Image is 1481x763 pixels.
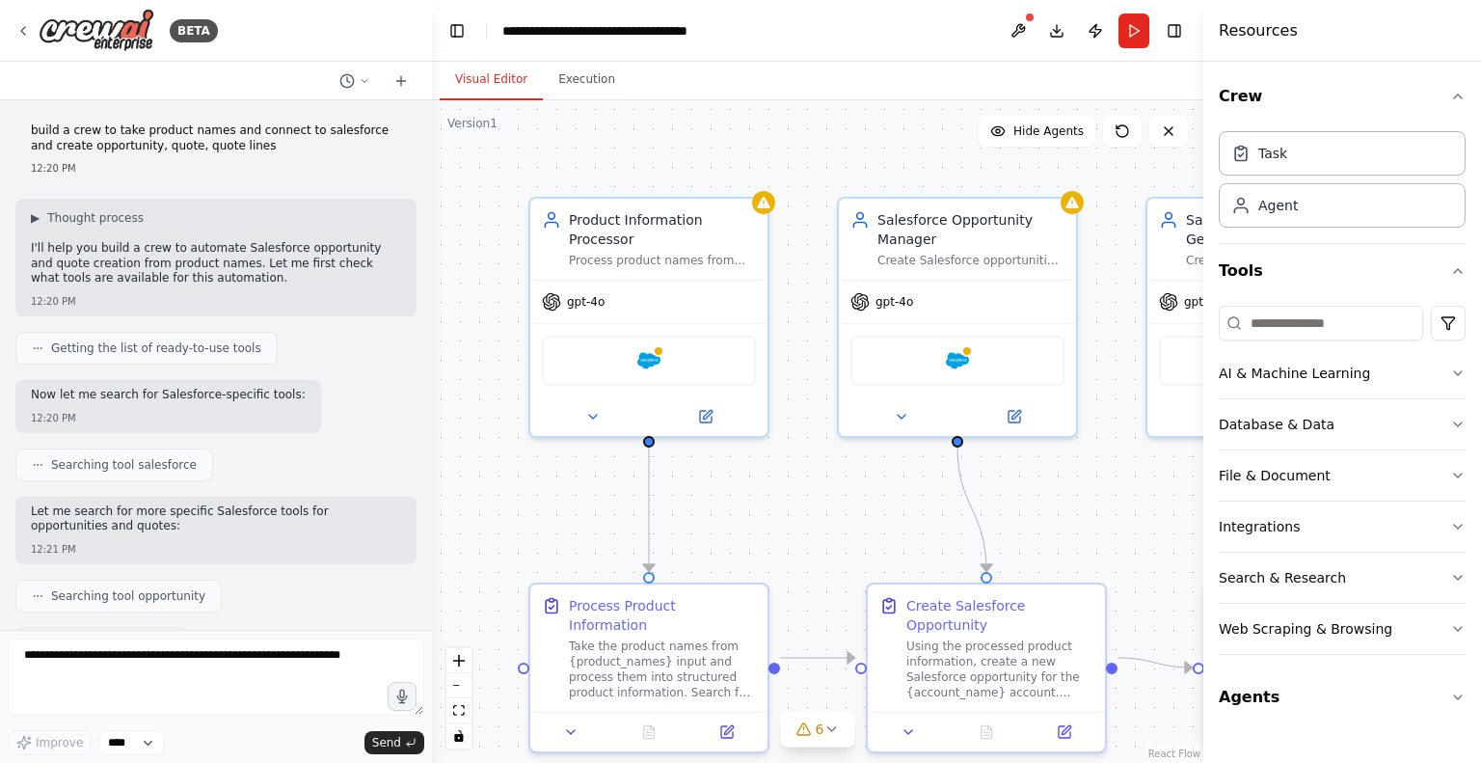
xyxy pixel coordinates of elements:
div: File & Document [1219,466,1331,485]
img: Logo [39,9,154,52]
button: Open in side panel [959,405,1068,428]
div: Integrations [1219,517,1300,536]
div: Product Information Processor [569,210,756,249]
div: Salesforce Opportunity ManagerCreate Salesforce opportunities for processed products from the {ac... [837,197,1078,438]
button: fit view [446,698,471,723]
button: No output available [946,721,1028,744]
button: Open in side panel [651,405,760,428]
div: Create Salesforce Opportunity [906,596,1093,635]
button: Open in side panel [693,721,760,744]
button: Agents [1219,670,1466,724]
button: Tools [1219,244,1466,298]
div: 12:20 PM [31,161,401,176]
p: I'll help you build a crew to automate Salesforce opportunity and quote creation from product nam... [31,241,401,286]
div: Task [1258,144,1287,163]
div: 12:20 PM [31,294,401,309]
button: 6 [781,712,855,748]
button: Click to speak your automation idea [388,682,417,711]
g: Edge from 0a324d0e-d212-4037-8a32-b720438bc71b to aff4d19b-24a2-4f46-89da-8f9254fa129b [1117,648,1192,677]
div: Using the processed product information, create a new Salesforce opportunity for the {account_nam... [906,639,1093,700]
nav: breadcrumb [502,21,687,41]
button: File & Document [1219,450,1466,501]
span: ▶ [31,210,40,226]
h4: Resources [1219,19,1298,42]
button: Database & Data [1219,399,1466,450]
div: Product Information ProcessorProcess product names from {product_names} input and prepare structu... [528,197,769,438]
div: Crew [1219,123,1466,243]
button: zoom out [446,673,471,698]
span: Improve [36,735,83,750]
span: 6 [816,720,824,739]
button: Execution [543,60,631,100]
button: Integrations [1219,502,1466,552]
div: Database & Data [1219,415,1334,434]
button: Improve [8,730,92,755]
div: Agent [1258,196,1298,215]
span: Send [372,735,401,750]
div: BETA [170,19,218,42]
div: Salesforce Quote Generator [1186,210,1373,249]
span: Hide Agents [1013,123,1084,139]
div: Search & Research [1219,568,1346,587]
div: React Flow controls [446,648,471,749]
button: Start a new chat [386,69,417,93]
button: Search & Research [1219,553,1466,603]
a: React Flow attribution [1148,749,1200,759]
img: Salesforce [637,349,660,372]
g: Edge from dbff3f3c-0c27-44b3-97d0-c0c7119933ea to 0a324d0e-d212-4037-8a32-b720438bc71b [780,648,854,668]
button: Switch to previous chat [332,69,378,93]
div: 12:21 PM [31,542,401,557]
button: Send [364,731,424,754]
button: Hide Agents [979,116,1095,147]
div: Process Product Information [569,596,756,635]
div: Salesforce Opportunity Manager [877,210,1064,249]
button: No output available [608,721,690,744]
g: Edge from 9a6426d4-ea95-409e-a98e-f2c1bd3c69f2 to dbff3f3c-0c27-44b3-97d0-c0c7119933ea [639,426,659,571]
button: Hide left sidebar [444,17,471,44]
p: Let me search for more specific Salesforce tools for opportunities and quotes: [31,504,401,534]
div: Web Scraping & Browsing [1219,619,1392,639]
button: Visual Editor [440,60,543,100]
div: Process product names from {product_names} input and prepare structured product information for S... [569,253,756,268]
button: Crew [1219,69,1466,123]
img: Salesforce [946,349,969,372]
span: Getting the list of ready-to-use tools [51,341,261,356]
button: zoom in [446,648,471,673]
span: Searching tool opportunity [51,588,205,604]
div: Salesforce Quote GeneratorCreate comprehensive Salesforce quotes and quote line items for the opp... [1145,197,1387,438]
button: Hide right sidebar [1161,17,1188,44]
div: Create Salesforce OpportunityUsing the processed product information, create a new Salesforce opp... [866,583,1107,753]
div: Take the product names from {product_names} input and process them into structured product inform... [569,639,756,700]
p: build a crew to take product names and connect to salesforce and create opportunity, quote, quote... [31,123,401,153]
div: AI & Machine Learning [1219,364,1370,383]
button: ▶Thought process [31,210,144,226]
button: toggle interactivity [446,723,471,749]
div: Create Salesforce opportunities for processed products from the {account_name} account, ensuring ... [877,253,1064,268]
span: gpt-4o [567,294,605,310]
div: 12:20 PM [31,411,306,425]
div: Create comprehensive Salesforce quotes and quote line items for the opportunities created, includ... [1186,253,1373,268]
button: Open in side panel [1031,721,1097,744]
span: gpt-4o [1184,294,1222,310]
g: Edge from 4ed4fa6b-fb13-4ef7-bcaa-69727da7c2b6 to 0a324d0e-d212-4037-8a32-b720438bc71b [948,446,996,571]
span: Searching tool salesforce [51,457,197,473]
div: Tools [1219,298,1466,670]
div: Process Product InformationTake the product names from {product_names} input and process them int... [528,583,769,753]
span: Thought process [47,210,144,226]
div: Version 1 [447,116,498,131]
span: gpt-4o [875,294,913,310]
button: Web Scraping & Browsing [1219,604,1466,654]
button: AI & Machine Learning [1219,348,1466,398]
p: Now let me search for Salesforce-specific tools: [31,388,306,403]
